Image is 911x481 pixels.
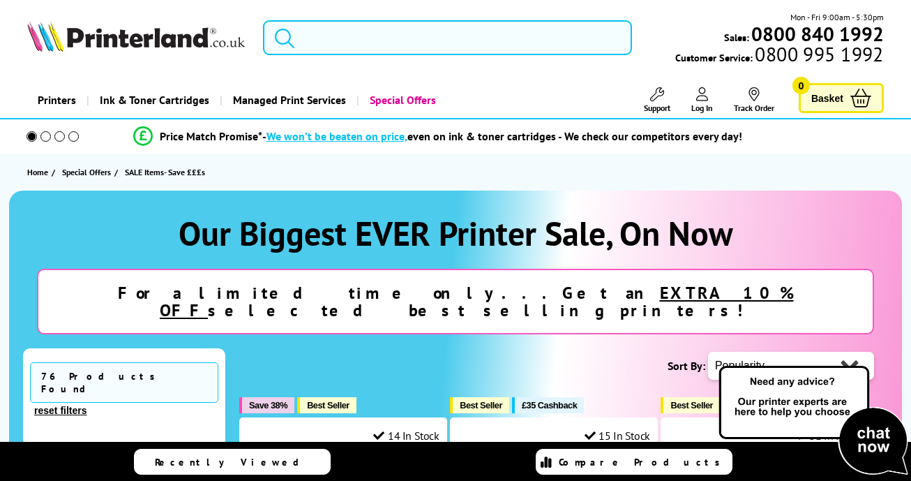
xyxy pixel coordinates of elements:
[239,397,294,413] button: Save 38%
[134,449,331,475] a: Recently Viewed
[27,21,246,54] a: Printerland Logo
[118,282,794,321] strong: For a limited time only...Get an selected best selling printers!
[799,83,884,113] a: Basket 0
[644,87,670,113] a: Support
[30,362,218,403] span: 76 Products Found
[811,89,843,108] span: Basket
[33,441,215,455] div: Brand
[356,82,446,118] a: Special Offers
[262,129,742,143] div: - even on ink & toner cartridges - We check our competitors every day!
[307,400,349,410] span: Best Seller
[125,167,205,177] span: SALE Items- Save £££s
[790,10,884,24] span: Mon - Fri 9:00am - 5:30pm
[749,27,884,40] a: 0800 840 1992
[644,103,670,113] span: Support
[450,397,509,413] button: Best Seller
[27,165,52,179] a: Home
[661,397,720,413] button: Best Seller
[160,129,262,143] span: Price Match Promise*
[522,400,577,410] span: £35 Cashback
[460,400,502,410] span: Best Seller
[751,21,884,47] b: 0800 840 1992
[670,400,713,410] span: Best Seller
[585,429,650,443] div: 15 In Stock
[86,82,220,118] a: Ink & Toner Cartridges
[249,400,287,410] span: Save 38%
[668,359,705,373] span: Sort By:
[100,82,209,118] span: Ink & Toner Cartridges
[30,404,91,417] button: reset filters
[62,165,114,179] a: Special Offers
[62,165,111,179] span: Special Offers
[512,397,584,413] button: £35 Cashback
[675,47,883,64] span: Customer Service:
[297,397,356,413] button: Best Seller
[220,82,356,118] a: Managed Print Services
[753,47,883,61] span: 0800 995 1992
[155,456,313,468] span: Recently Viewed
[27,82,86,118] a: Printers
[160,282,794,321] u: EXTRA 10% OFF
[691,103,713,113] span: Log In
[23,212,888,255] h1: Our Biggest EVER Printer Sale, On Now
[691,87,713,113] a: Log In
[536,449,732,475] a: Compare Products
[792,77,810,94] span: 0
[724,31,749,44] span: Sales:
[7,124,868,149] li: modal_Promise
[559,456,728,468] span: Compare Products
[266,129,407,143] span: We won’t be beaten on price,
[373,429,439,443] div: 14 In Stock
[27,21,245,52] img: Printerland Logo
[734,87,774,113] a: Track Order
[716,364,911,478] img: Open Live Chat window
